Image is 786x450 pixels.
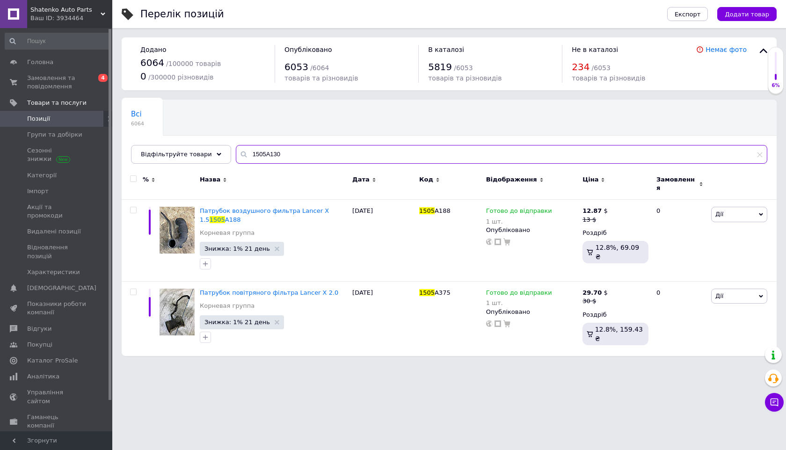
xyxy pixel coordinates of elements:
span: Не в каталозі [572,46,618,53]
span: / 300000 різновидів [148,73,214,81]
input: Пошук по назві позиції, артикулу і пошуковим запитам [236,145,767,164]
span: / 6064 [310,64,329,72]
span: / 6053 [454,64,473,72]
div: Ваш ID: 3934464 [30,14,112,22]
span: Імпорт [27,187,49,196]
input: Пошук [5,33,110,50]
a: Патрубок воздушного фильтра Lancer X 1.51505A188 [200,207,329,223]
span: Характеристики [27,268,80,276]
span: Гаманець компанії [27,413,87,430]
div: 1 шт. [486,218,552,225]
span: товарів та різновидів [284,74,358,82]
span: Дії [715,292,723,299]
img: Патрубок повітряного фільтра Lancer X 2.0 [160,289,195,335]
span: 1505 [419,207,435,214]
span: Сезонні знижки [27,146,87,163]
button: Додати товар [717,7,777,21]
span: Експорт [675,11,701,18]
div: $ [582,289,608,297]
span: Показники роботи компанії [27,300,87,317]
span: A188 [225,216,241,223]
span: Дії [715,210,723,218]
span: Відгуки [27,325,51,333]
span: 1505 [419,289,435,296]
div: 1 шт. [486,299,552,306]
div: 13 $ [582,216,608,224]
span: 6064 [140,57,164,68]
a: Патрубок повітряного фільтра Lancer X 2.0 [200,289,338,296]
span: 1505 [210,216,225,223]
div: 0 [651,282,709,356]
span: Код [419,175,433,184]
a: Корневая группа [200,302,255,310]
span: Патрубок воздушного фильтра Lancer X 1.5 [200,207,329,223]
span: Опубліковано [284,46,332,53]
span: 6053 [284,61,308,73]
button: Чат з покупцем [765,393,784,412]
span: A375 [435,289,451,296]
span: Додано [140,46,166,53]
span: Всі [131,110,142,118]
div: [DATE] [350,200,417,282]
span: Управління сайтом [27,388,87,405]
span: A188 [435,207,451,214]
span: % [143,175,149,184]
div: 6% [768,82,783,89]
span: Замовлення та повідомлення [27,74,87,91]
a: Корневая группа [200,229,255,237]
span: Позиції [27,115,50,123]
span: Аналітика [27,372,59,381]
span: Додати товар [725,11,769,18]
img: Патрубок воздушного фильтра Lancer X 1.5 1505A188 [160,207,195,254]
span: Замовлення [656,175,697,192]
span: Дата [352,175,370,184]
span: / 100000 товарів [166,60,221,67]
span: Товари та послуги [27,99,87,107]
span: Знижка: 1% 21 день [204,319,270,325]
span: Видалені позиції [27,227,81,236]
span: Головна [27,58,53,66]
div: Опубліковано [486,308,578,316]
b: 12.87 [582,207,602,214]
span: Акції та промокоди [27,203,87,220]
span: В каталозі [428,46,464,53]
div: [DATE] [350,282,417,356]
b: 29.70 [582,289,602,296]
span: Shatenko Auto Parts [30,6,101,14]
span: Відображення [486,175,537,184]
span: Назва [200,175,220,184]
div: $ [582,207,608,215]
span: [DEMOGRAPHIC_DATA] [27,284,96,292]
div: 0 [651,200,709,282]
span: Групи та добірки [27,131,82,139]
span: / 6053 [592,64,611,72]
span: Ціна [582,175,598,184]
span: 234 [572,61,589,73]
div: Роздріб [582,311,648,319]
span: 5819 [428,61,452,73]
span: Готово до відправки [486,207,552,217]
span: Знижка: 1% 21 день [204,246,270,252]
div: Роздріб [582,229,648,237]
div: Перелік позицій [140,9,224,19]
span: 0 [140,71,146,82]
span: 6064 [131,120,144,127]
span: товарів та різновидів [572,74,645,82]
span: Каталог ProSale [27,356,78,365]
span: Покупці [27,341,52,349]
div: Опубліковано [486,226,578,234]
span: товарів та різновидів [428,74,502,82]
a: Немає фото [706,46,747,53]
div: 30 $ [582,297,608,305]
span: 4 [98,74,108,82]
span: Готово до відправки [486,289,552,299]
span: 12.8%, 159.43 ₴ [595,326,643,342]
span: Категорії [27,171,57,180]
span: Відфільтруйте товари [141,151,212,158]
span: 12.8%, 69.09 ₴ [596,244,639,261]
button: Експорт [667,7,708,21]
span: Відновлення позицій [27,243,87,260]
